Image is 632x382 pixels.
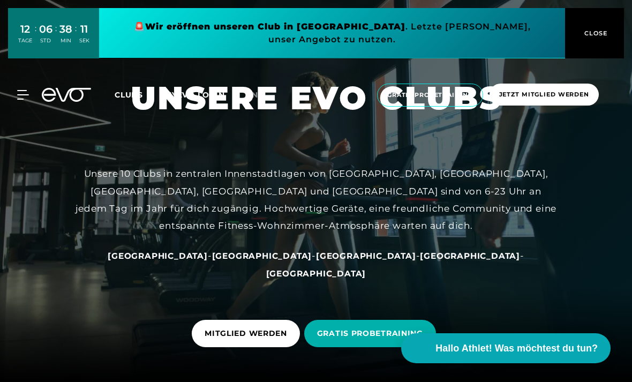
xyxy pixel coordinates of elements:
[374,84,486,107] a: Gratis Probetraining
[435,341,598,356] span: Hallo Athlet! Was möchtest du tun?
[39,37,52,44] div: STD
[317,328,423,339] span: GRATIS PROBETRAINING
[108,251,208,261] span: [GEOGRAPHIC_DATA]
[582,28,608,38] span: CLOSE
[420,250,520,261] a: [GEOGRAPHIC_DATA]
[35,23,36,51] div: :
[212,251,312,261] span: [GEOGRAPHIC_DATA]
[486,84,602,107] a: Jetzt Mitglied werden
[316,251,416,261] span: [GEOGRAPHIC_DATA]
[108,250,208,261] a: [GEOGRAPHIC_DATA]
[39,21,52,37] div: 06
[246,90,258,100] span: en
[59,37,72,44] div: MIN
[75,23,77,51] div: :
[115,90,143,100] span: Clubs
[79,37,89,44] div: SEK
[565,8,624,58] button: CLOSE
[164,90,225,100] a: MYEVO LOGIN
[59,21,72,37] div: 38
[18,21,32,37] div: 12
[192,312,304,355] a: MITGLIED WERDEN
[246,89,271,101] a: en
[115,89,164,100] a: Clubs
[205,328,287,339] span: MITGLIED WERDEN
[316,250,416,261] a: [GEOGRAPHIC_DATA]
[420,251,520,261] span: [GEOGRAPHIC_DATA]
[401,333,611,363] button: Hallo Athlet! Was möchtest du tun?
[212,250,312,261] a: [GEOGRAPHIC_DATA]
[387,91,473,100] span: Gratis Probetraining
[266,268,366,279] a: [GEOGRAPHIC_DATA]
[75,165,557,234] div: Unsere 10 Clubs in zentralen Innenstadtlagen von [GEOGRAPHIC_DATA], [GEOGRAPHIC_DATA], [GEOGRAPHI...
[18,37,32,44] div: TAGE
[499,90,589,99] span: Jetzt Mitglied werden
[55,23,57,51] div: :
[75,247,557,282] div: - - - -
[304,312,440,355] a: GRATIS PROBETRAINING
[79,21,89,37] div: 11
